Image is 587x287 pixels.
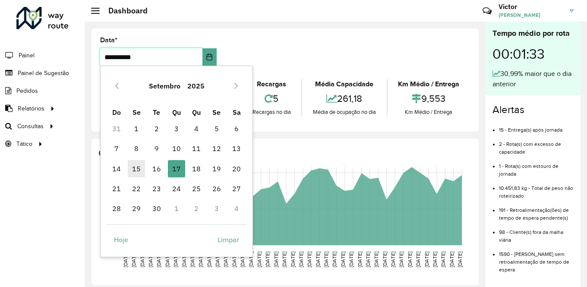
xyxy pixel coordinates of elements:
a: Contato Rápido [478,2,496,20]
h4: Alertas [492,104,574,116]
div: Km Médio / Entrega [390,108,468,117]
text: [DATE] [173,252,178,267]
span: 15 [128,160,145,177]
li: 191 - Retroalimentação(ões) de tempo de espera pendente(s) [499,200,574,222]
td: 12 [207,139,227,158]
div: 261,18 [304,89,384,108]
td: 1 [126,119,146,139]
text: [DATE] [281,252,287,267]
td: 15 [126,159,146,179]
text: [DATE] [398,252,404,267]
text: [DATE] [156,252,161,267]
text: [DATE] [231,252,237,267]
text: [DATE] [357,252,363,267]
div: 9,553 [390,89,468,108]
li: 98 - Cliente(s) fora da malha viária [499,222,574,244]
td: 24 [167,179,186,199]
td: 10 [167,139,186,158]
div: Recargas [244,79,299,89]
span: 24 [168,180,185,197]
span: 19 [208,160,225,177]
text: [DATE] [440,252,446,267]
h4: Capacidade por dia [98,147,470,160]
td: 27 [227,179,246,199]
span: Se [212,108,221,117]
span: 29 [128,200,145,217]
td: 3 [167,119,186,139]
span: 17 [168,160,185,177]
text: [DATE] [432,252,438,267]
td: 23 [146,179,166,199]
text: [DATE] [457,252,463,267]
td: 13 [227,139,246,158]
text: [DATE] [382,252,388,267]
text: [DATE] [323,252,329,267]
td: 29 [126,199,146,218]
span: Do [112,108,121,117]
text: [DATE] [223,252,228,267]
span: Te [153,108,160,117]
div: Km Médio / Entrega [390,79,468,89]
td: 3 [207,199,227,218]
span: 3 [168,120,185,137]
div: Tempo médio por rota [492,28,574,39]
td: 28 [107,199,126,218]
text: [DATE] [198,252,203,267]
span: 22 [128,180,145,197]
button: Previous Month [110,79,124,93]
span: 12 [208,140,225,157]
td: 22 [126,179,146,199]
text: [DATE] [415,252,421,267]
div: 00:01:33 [492,39,574,69]
text: [DATE] [340,252,346,267]
span: 30 [148,200,165,217]
span: Relatórios [18,104,44,113]
text: [DATE] [424,252,429,267]
span: 8 [128,140,145,157]
li: 10.451,83 kg - Total de peso não roteirizado [499,178,574,200]
span: Pedidos [16,86,38,95]
span: 23 [148,180,165,197]
td: 19 [207,159,227,179]
text: [DATE] [331,252,337,267]
span: 28 [108,200,125,217]
td: 6 [227,119,246,139]
span: 25 [188,180,205,197]
li: 15 - Entrega(s) após jornada [499,120,574,134]
button: Next Month [229,79,243,93]
button: Choose Month [145,76,184,96]
span: Consultas [17,122,44,131]
button: Choose Date [202,48,217,66]
span: 26 [208,180,225,197]
td: 30 [146,199,166,218]
span: Qu [192,108,201,117]
span: 1 [128,120,145,137]
div: Choose Date [100,66,253,257]
td: 2 [186,199,206,218]
span: Painel [19,51,35,60]
text: [DATE] [131,252,136,267]
td: 17 [167,159,186,179]
span: 6 [228,120,245,137]
button: Limpar [210,231,246,248]
td: 14 [107,159,126,179]
text: [DATE] [390,252,396,267]
h2: Dashboard [100,6,148,16]
td: 21 [107,179,126,199]
td: 4 [186,119,206,139]
span: Tático [16,139,32,148]
td: 7 [107,139,126,158]
h3: Victor [499,3,563,11]
span: 5 [208,120,225,137]
span: 16 [148,160,165,177]
span: Qu [172,108,181,117]
div: Média Capacidade [304,79,384,89]
text: [DATE] [407,252,413,267]
td: 18 [186,159,206,179]
span: [PERSON_NAME] [499,11,563,19]
span: 4 [188,120,205,137]
span: Sa [233,108,241,117]
td: 1 [167,199,186,218]
text: [DATE] [139,252,145,267]
text: [DATE] [240,252,245,267]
